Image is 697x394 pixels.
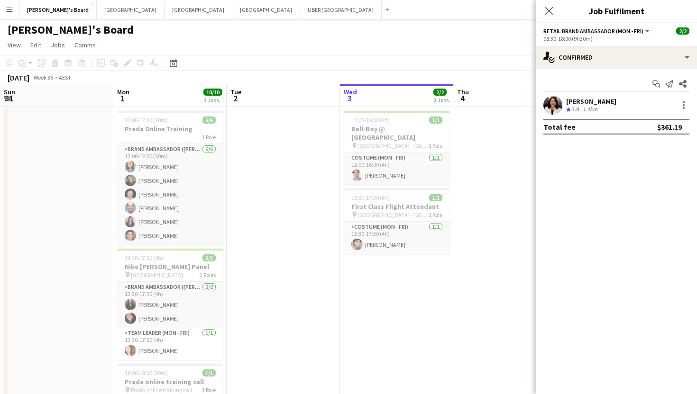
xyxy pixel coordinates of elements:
[47,39,69,51] a: Jobs
[131,271,183,278] span: [GEOGRAPHIC_DATA]
[543,35,689,42] div: 08:30-18:00 (9h30m)
[676,27,689,35] span: 2/2
[232,0,300,19] button: [GEOGRAPHIC_DATA]
[344,125,450,142] h3: Bell-Boy @ [GEOGRAPHIC_DATA]
[202,116,216,124] span: 6/6
[125,116,168,124] span: 12:00-12:30 (30m)
[117,125,223,133] h3: Prada Online Training
[51,41,65,49] span: Jobs
[229,93,241,104] span: 2
[27,39,45,51] a: Edit
[433,89,447,96] span: 2/2
[117,262,223,271] h3: Nike [PERSON_NAME] Panel
[125,254,163,261] span: 13:30-17:30 (4h)
[117,249,223,360] app-job-card: 13:30-17:30 (4h)3/3Nike [PERSON_NAME] Panel [GEOGRAPHIC_DATA]2 RolesBrand Ambassador ([PERSON_NAM...
[344,111,450,185] app-job-card: 12:00-16:00 (4h)1/1Bell-Boy @ [GEOGRAPHIC_DATA] [GEOGRAPHIC_DATA] - [GEOGRAPHIC_DATA]1 RoleCostum...
[59,74,71,81] div: AEST
[344,188,450,254] app-job-card: 13:30-17:30 (4h)1/1First Class Flight Attendant [GEOGRAPHIC_DATA] - [GEOGRAPHIC_DATA]1 RoleCostum...
[4,39,25,51] a: View
[8,23,134,37] h1: [PERSON_NAME]'s Board
[358,211,429,218] span: [GEOGRAPHIC_DATA] - [GEOGRAPHIC_DATA]
[8,41,21,49] span: View
[74,41,96,49] span: Comms
[344,152,450,185] app-card-role: Costume (Mon - Fri)1/112:00-16:00 (4h)[PERSON_NAME]
[71,39,100,51] a: Comms
[202,134,216,141] span: 1 Role
[202,386,216,394] span: 1 Role
[8,73,29,82] div: [DATE]
[125,369,168,376] span: 18:00-18:30 (30m)
[429,194,442,201] span: 1/1
[2,93,15,104] span: 31
[117,111,223,245] app-job-card: 12:00-12:30 (30m)6/6Prada Online Training1 RoleBrand Ambassador ([PERSON_NAME])6/612:00-12:30 (30...
[456,93,469,104] span: 4
[429,142,442,149] span: 1 Role
[19,0,97,19] button: [PERSON_NAME]'s Board
[429,116,442,124] span: 1/1
[202,369,216,376] span: 1/1
[203,89,222,96] span: 10/10
[536,46,697,69] div: Confirmed
[116,93,129,104] span: 1
[117,328,223,360] app-card-role: Team Leader (Mon - Fri)1/113:30-17:30 (4h)[PERSON_NAME]
[566,97,616,106] div: [PERSON_NAME]
[300,0,382,19] button: UBER [GEOGRAPHIC_DATA]
[536,5,697,17] h3: Job Fulfilment
[342,93,357,104] span: 3
[543,27,643,35] span: RETAIL Brand Ambassador (Mon - Fri)
[351,116,390,124] span: 12:00-16:00 (4h)
[344,88,357,96] span: Wed
[165,0,232,19] button: [GEOGRAPHIC_DATA]
[543,27,651,35] button: RETAIL Brand Ambassador (Mon - Fri)
[117,282,223,328] app-card-role: Brand Ambassador ([PERSON_NAME])2/213:30-17:30 (4h)[PERSON_NAME][PERSON_NAME]
[117,377,223,386] h3: Prada online training call
[344,222,450,254] app-card-role: Costume (Mon - Fri)1/113:30-17:30 (4h)[PERSON_NAME]
[572,106,579,113] span: 3.8
[358,142,429,149] span: [GEOGRAPHIC_DATA] - [GEOGRAPHIC_DATA]
[457,88,469,96] span: Thu
[31,74,55,81] span: Week 36
[351,194,390,201] span: 13:30-17:30 (4h)
[202,254,216,261] span: 3/3
[117,88,129,96] span: Mon
[657,122,682,132] div: $361.19
[230,88,241,96] span: Tue
[581,106,599,114] div: 1.4km
[543,122,576,132] div: Total fee
[97,0,165,19] button: [GEOGRAPHIC_DATA]
[117,144,223,245] app-card-role: Brand Ambassador ([PERSON_NAME])6/612:00-12:30 (30m)[PERSON_NAME][PERSON_NAME][PERSON_NAME][PERSO...
[429,211,442,218] span: 1 Role
[344,202,450,211] h3: First Class Flight Attendant
[4,88,15,96] span: Sun
[30,41,41,49] span: Edit
[200,271,216,278] span: 2 Roles
[204,97,222,104] div: 3 Jobs
[131,386,192,394] span: Prada online training call
[434,97,449,104] div: 2 Jobs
